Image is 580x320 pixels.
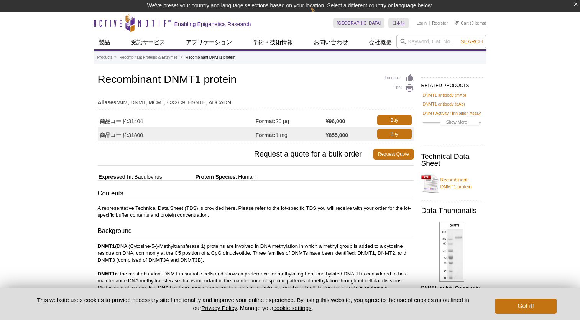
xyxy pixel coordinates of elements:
[237,174,255,180] span: Human
[396,35,486,48] input: Keyword, Cat. No.
[377,129,412,139] a: Buy
[326,118,345,125] strong: ¥96,000
[421,77,483,91] h2: RELATED PRODUCTS
[273,305,311,311] button: cookie settings
[201,305,237,311] a: Privacy Policy
[98,226,414,237] h3: Background
[98,243,115,249] strong: DNMT1
[423,101,465,107] a: DNMT1 antibody (pAb)
[455,18,486,28] li: (0 items)
[421,285,480,297] b: DNMT1 protein Coomassie stained gel.
[385,84,414,92] a: Print
[98,94,414,107] td: AIM, DNMT, MCMT, CXXC9, HSN1E, ADCADN
[98,74,414,87] h1: Recombinant DNMT1 protein
[423,119,481,127] a: Show More
[248,35,297,49] a: 学術・技術情報
[98,205,414,219] p: A representative Technical Data Sheet (TDS) is provided here. Please refer to the lot-specific TD...
[256,127,326,141] td: 1 mg
[326,132,348,139] strong: ¥855,000
[421,153,483,167] h2: Technical Data Sheet
[98,149,373,160] span: Request a quote for a bulk order
[98,189,414,200] h3: Contents
[421,172,483,195] a: Recombinant DNMT1 protein
[455,21,459,25] img: Your Cart
[133,174,162,180] span: Baculovirus
[98,174,134,180] span: Expressed In:
[432,20,448,26] a: Register
[98,271,115,277] strong: DNMT1
[377,115,412,125] a: Buy
[97,54,112,61] a: Products
[421,207,483,214] h2: Data Thumbnails
[98,243,414,305] p: (DNA (Cytosine-5-)-Methyltransferase 1) proteins are involved in DNA methylation in which a methy...
[256,132,276,139] strong: Format:
[310,6,330,24] img: Change Here
[495,299,556,314] button: Got it!
[114,55,117,59] li: »
[94,35,115,49] a: 製品
[164,174,238,180] span: Protein Species:
[309,35,353,49] a: お問い合わせ
[373,149,414,160] a: Request Quote
[98,127,256,141] td: 31800
[100,132,128,139] strong: 商品コード:
[98,113,256,127] td: 31404
[423,110,481,117] a: DNMT Activity / Inhibition Assay
[256,118,276,125] strong: Format:
[98,99,118,106] strong: Aliases:
[388,18,409,28] a: 日本語
[126,35,170,49] a: 受託サービス
[181,55,183,59] li: »
[24,296,483,312] p: This website uses cookies to provide necessary site functionality and improve your online experie...
[181,35,237,49] a: アプリケーション
[100,118,128,125] strong: 商品コード:
[119,54,177,61] a: Recombinant Proteins & Enzymes
[333,18,385,28] a: [GEOGRAPHIC_DATA]
[455,20,469,26] a: Cart
[364,35,396,49] a: 会社概要
[186,55,235,59] li: Recombinant DNMT1 protein
[429,18,430,28] li: |
[256,113,326,127] td: 20 µg
[458,38,485,45] button: Search
[439,222,464,282] img: DNMT1 protein Coomassie gel
[421,284,483,312] p: (Click image to enlarge and see details).
[423,92,466,99] a: DNMT1 antibody (mAb)
[174,21,251,28] h2: Enabling Epigenetics Research
[460,38,483,45] span: Search
[385,74,414,82] a: Feedback
[416,20,427,26] a: Login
